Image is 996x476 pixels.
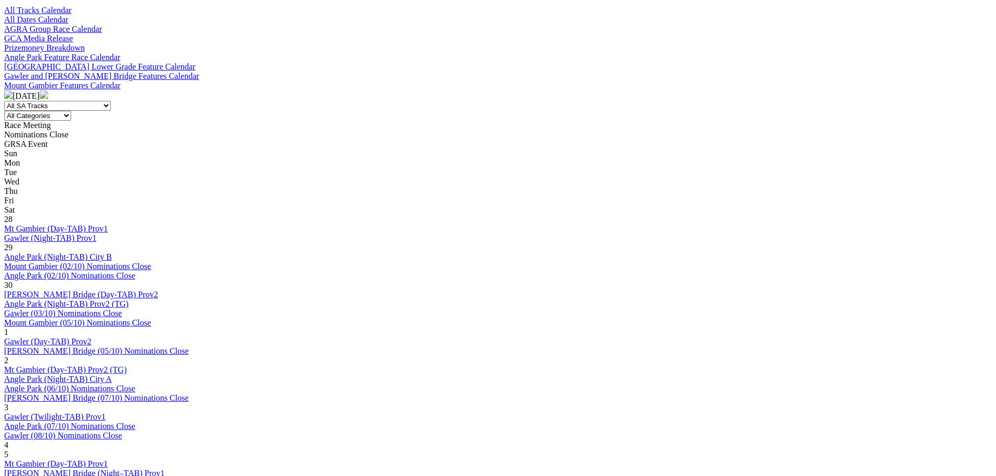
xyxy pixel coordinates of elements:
div: Race Meeting [4,121,992,130]
a: GCA Media Release [4,34,73,43]
a: Gawler (Twilight-TAB) Prov1 [4,412,106,421]
span: 29 [4,243,13,252]
a: Mount Gambier (02/10) Nominations Close [4,262,151,271]
a: Angle Park (02/10) Nominations Close [4,271,135,280]
a: AGRA Group Race Calendar [4,25,102,33]
img: chevron-left-pager-white.svg [4,90,13,99]
a: [PERSON_NAME] Bridge (05/10) Nominations Close [4,346,189,355]
a: [PERSON_NAME] Bridge (07/10) Nominations Close [4,393,189,402]
span: 4 [4,440,8,449]
div: Wed [4,177,992,187]
a: Gawler and [PERSON_NAME] Bridge Features Calendar [4,72,199,80]
a: Angle Park (06/10) Nominations Close [4,384,135,393]
span: 3 [4,403,8,412]
a: Gawler (Day-TAB) Prov2 [4,337,91,346]
a: Angle Park (Night-TAB) City A [4,375,112,384]
a: Gawler (08/10) Nominations Close [4,431,122,440]
a: Gawler (03/10) Nominations Close [4,309,122,318]
a: Angle Park (07/10) Nominations Close [4,422,135,431]
div: Sun [4,149,992,158]
a: Angle Park Feature Race Calendar [4,53,120,62]
a: Angle Park (Night-TAB) City B [4,252,112,261]
div: [DATE] [4,90,992,101]
a: Mount Gambier (05/10) Nominations Close [4,318,151,327]
div: GRSA Event [4,140,992,149]
a: Mt Gambier (Day-TAB) Prov2 (TG) [4,365,127,374]
a: [GEOGRAPHIC_DATA] Lower Grade Feature Calendar [4,62,196,71]
div: Tue [4,168,992,177]
a: [PERSON_NAME] Bridge (Day-TAB) Prov2 [4,290,158,299]
div: Fri [4,196,992,205]
div: Sat [4,205,992,215]
span: 2 [4,356,8,365]
a: All Dates Calendar [4,15,68,24]
a: Mt Gambier (Day-TAB) Prov1 [4,224,108,233]
a: Mt Gambier (Day-TAB) Prov1 [4,459,108,468]
img: chevron-right-pager-white.svg [40,90,48,99]
span: 5 [4,450,8,459]
a: Prizemoney Breakdown [4,43,85,52]
div: Nominations Close [4,130,992,140]
div: Thu [4,187,992,196]
span: 28 [4,215,13,224]
a: Mount Gambier Features Calendar [4,81,121,90]
span: 1 [4,328,8,336]
div: Mon [4,158,992,168]
span: 30 [4,281,13,289]
a: Gawler (Night-TAB) Prov1 [4,234,96,242]
a: All Tracks Calendar [4,6,72,15]
a: Angle Park (Night-TAB) Prov2 (TG) [4,299,129,308]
